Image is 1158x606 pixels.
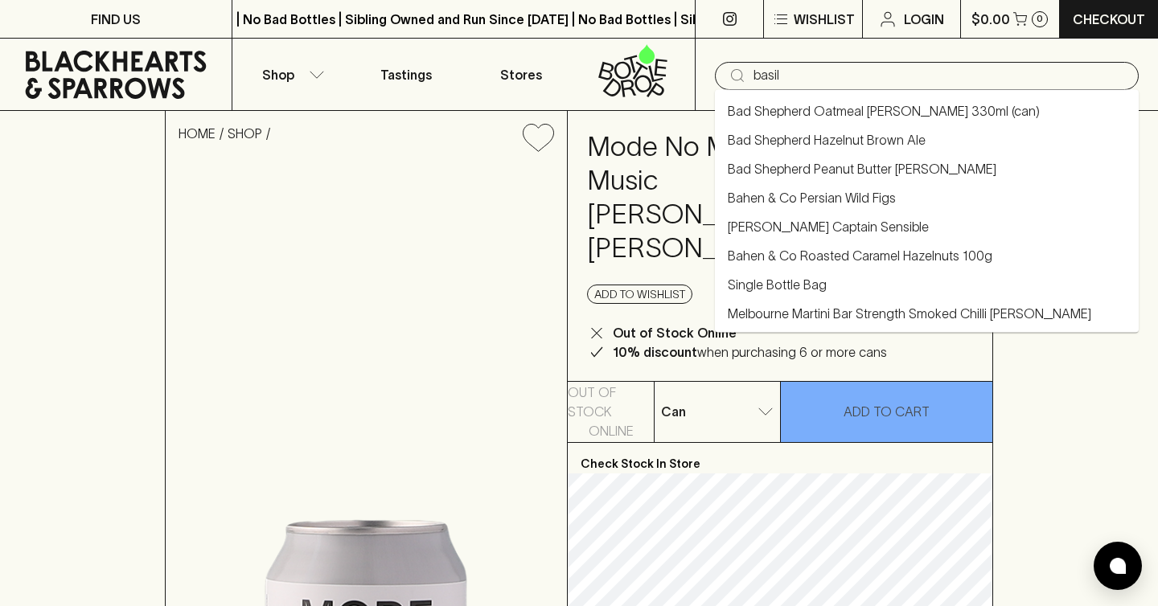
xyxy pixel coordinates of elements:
a: Bad Shepherd Peanut Butter [PERSON_NAME] [728,159,996,178]
p: when purchasing 6 or more cans [613,342,887,362]
a: Single Bottle Bag [728,275,827,294]
p: Out of Stock Online [613,323,737,342]
p: $0.00 [971,10,1010,29]
p: Shop [262,65,294,84]
a: Tastings [348,39,464,110]
p: Login [904,10,944,29]
p: Online [589,421,634,440]
h4: Mode No More Elevator Music [PERSON_NAME] [PERSON_NAME] [587,130,879,265]
p: Tastings [380,65,432,84]
p: Wishlist [794,10,855,29]
a: Bad Shepherd Oatmeal [PERSON_NAME] 330ml (can) [728,101,1040,121]
p: 0 [1037,14,1043,23]
a: HOME [179,126,216,141]
input: Try "Pinot noir" [754,63,1126,88]
img: bubble-icon [1110,558,1126,574]
button: Add to wishlist [516,117,561,158]
button: Shop [232,39,348,110]
a: Bahen & Co Roasted Caramel Hazelnuts 100g [728,246,992,265]
b: 10% discount [613,345,697,359]
a: Stores [464,39,580,110]
button: Add to wishlist [587,285,692,304]
a: SHOP [228,126,262,141]
a: [PERSON_NAME] Captain Sensible [728,217,929,236]
p: Can [661,402,686,421]
p: Stores [500,65,542,84]
a: Bahen & Co Persian Wild Figs [728,188,896,207]
div: Can [655,395,780,428]
p: FIND US [91,10,141,29]
a: Bad Shepherd Hazelnut Brown Ale [728,130,926,149]
p: Check Stock In Store [568,443,992,473]
p: Checkout [1073,10,1145,29]
a: Melbourne Martini Bar Strength Smoked Chilli [PERSON_NAME] [728,304,1091,323]
p: Out of Stock [568,383,654,421]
